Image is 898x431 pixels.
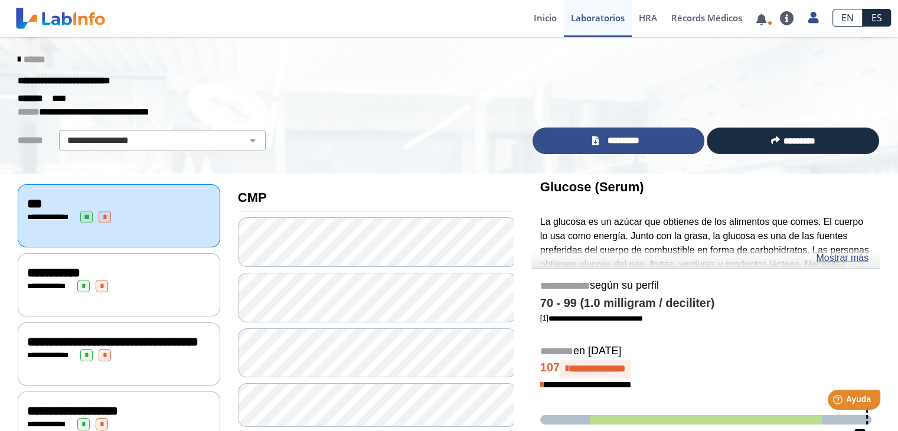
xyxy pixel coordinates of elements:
h4: 107 [540,360,871,378]
iframe: Help widget launcher [793,385,885,418]
h5: en [DATE] [540,345,871,358]
h5: según su perfil [540,279,871,293]
a: Mostrar más [816,251,868,265]
span: HRA [639,12,657,24]
b: Glucose (Serum) [540,179,644,194]
a: [1] [540,314,643,322]
p: La glucosa es un azúcar que obtienes de los alimentos que comes. El cuerpo lo usa como energía. J... [540,215,871,314]
a: EN [832,9,863,27]
a: ES [863,9,891,27]
b: CMP [238,190,267,205]
h4: 70 - 99 (1.0 milligram / deciliter) [540,296,871,311]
